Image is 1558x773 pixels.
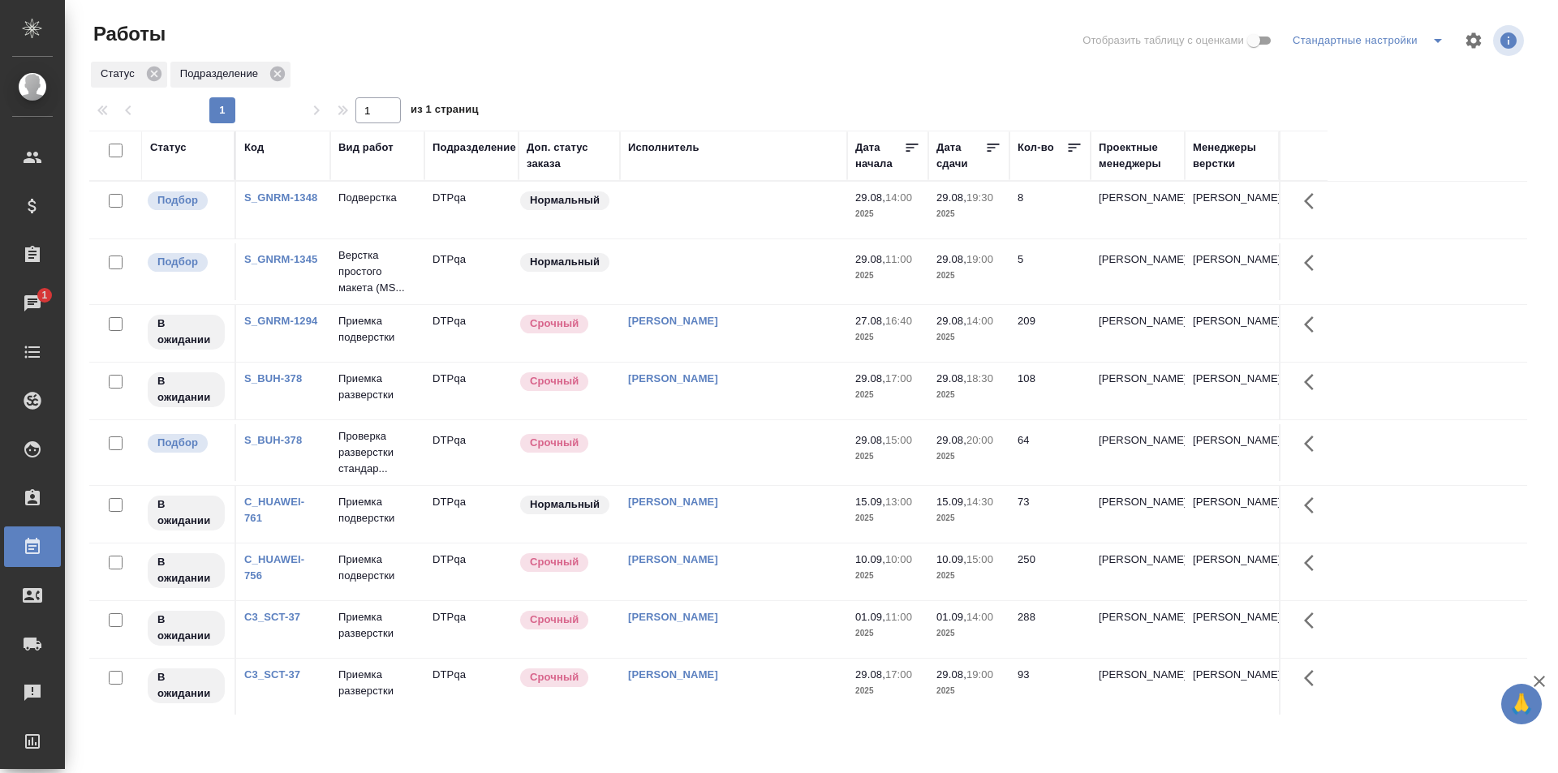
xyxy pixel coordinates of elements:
[855,568,920,584] p: 2025
[885,315,912,327] p: 16:40
[1009,424,1091,481] td: 64
[1289,28,1454,54] div: split button
[1091,543,1185,600] td: [PERSON_NAME]
[966,611,993,623] p: 14:00
[855,140,904,172] div: Дата начала
[1193,609,1271,625] p: [PERSON_NAME]
[885,253,912,265] p: 11:00
[530,496,600,513] p: Нормальный
[855,625,920,642] p: 2025
[530,254,600,270] p: Нормальный
[628,140,699,156] div: Исполнитель
[855,315,885,327] p: 27.08,
[4,283,61,324] a: 1
[424,363,519,419] td: DTPqa
[338,140,394,156] div: Вид работ
[1009,243,1091,300] td: 5
[338,428,416,477] p: Проверка разверстки стандар...
[936,191,966,204] p: 29.08,
[855,329,920,346] p: 2025
[966,496,993,508] p: 14:30
[855,496,885,508] p: 15.09,
[1009,182,1091,238] td: 8
[936,625,1001,642] p: 2025
[936,434,966,446] p: 29.08,
[855,449,920,465] p: 2025
[966,372,993,384] p: 18:30
[855,206,920,222] p: 2025
[146,552,226,590] div: Исполнитель назначен, приступать к работе пока рано
[530,435,579,451] p: Срочный
[628,372,718,384] a: [PERSON_NAME]
[244,140,264,156] div: Код
[146,494,226,532] div: Исполнитель назначен, приступать к работе пока рано
[1091,182,1185,238] td: [PERSON_NAME]
[966,553,993,565] p: 15:00
[885,191,912,204] p: 14:00
[1454,21,1493,60] span: Настроить таблицу
[424,659,519,715] td: DTPqa
[424,182,519,238] td: DTPqa
[936,568,1001,584] p: 2025
[855,372,885,384] p: 29.08,
[244,496,304,524] a: C_HUAWEI-761
[244,191,317,204] a: S_GNRM-1348
[146,190,226,212] div: Можно подбирать исполнителей
[628,611,718,623] a: [PERSON_NAME]
[855,683,920,699] p: 2025
[885,434,912,446] p: 15:00
[936,329,1001,346] p: 2025
[244,372,302,384] a: S_BUH-378
[1082,32,1244,49] span: Отобразить таблицу с оценками
[530,554,579,570] p: Срочный
[1091,424,1185,481] td: [PERSON_NAME]
[530,373,579,389] p: Срочный
[936,510,1001,526] p: 2025
[1193,190,1271,206] p: [PERSON_NAME]
[146,371,226,409] div: Исполнитель назначен, приступать к работе пока рано
[1193,667,1271,683] p: [PERSON_NAME]
[1193,432,1271,449] p: [PERSON_NAME]
[885,372,912,384] p: 17:00
[1009,543,1091,600] td: 250
[936,611,966,623] p: 01.09,
[1091,363,1185,419] td: [PERSON_NAME]
[338,667,416,699] p: Приемка разверстки
[338,247,416,296] p: Верстка простого макета (MS...
[1099,140,1177,172] div: Проектные менеджеры
[1091,243,1185,300] td: [PERSON_NAME]
[424,424,519,481] td: DTPqa
[530,612,579,628] p: Срочный
[885,496,912,508] p: 13:00
[180,66,264,82] p: Подразделение
[1501,684,1542,724] button: 🙏
[244,253,317,265] a: S_GNRM-1345
[1009,486,1091,543] td: 73
[1508,687,1535,721] span: 🙏
[1193,371,1271,387] p: [PERSON_NAME]
[1193,251,1271,268] p: [PERSON_NAME]
[146,432,226,454] div: Можно подбирать исполнителей
[628,668,718,681] a: [PERSON_NAME]
[244,434,302,446] a: S_BUH-378
[1493,25,1527,56] span: Посмотреть информацию
[966,668,993,681] p: 19:00
[855,611,885,623] p: 01.09,
[170,62,291,88] div: Подразделение
[32,287,57,303] span: 1
[1099,313,1177,329] p: [PERSON_NAME]
[628,553,718,565] a: [PERSON_NAME]
[1193,313,1271,329] p: [PERSON_NAME]
[89,21,166,47] span: Работы
[1193,140,1271,172] div: Менеджеры верстки
[1294,424,1333,463] button: Здесь прячутся важные кнопки
[424,305,519,362] td: DTPqa
[855,191,885,204] p: 29.08,
[1091,601,1185,658] td: [PERSON_NAME]
[433,140,516,156] div: Подразделение
[157,373,215,406] p: В ожидании
[338,609,416,642] p: Приемка разверстки
[855,434,885,446] p: 29.08,
[936,496,966,508] p: 15.09,
[936,449,1001,465] p: 2025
